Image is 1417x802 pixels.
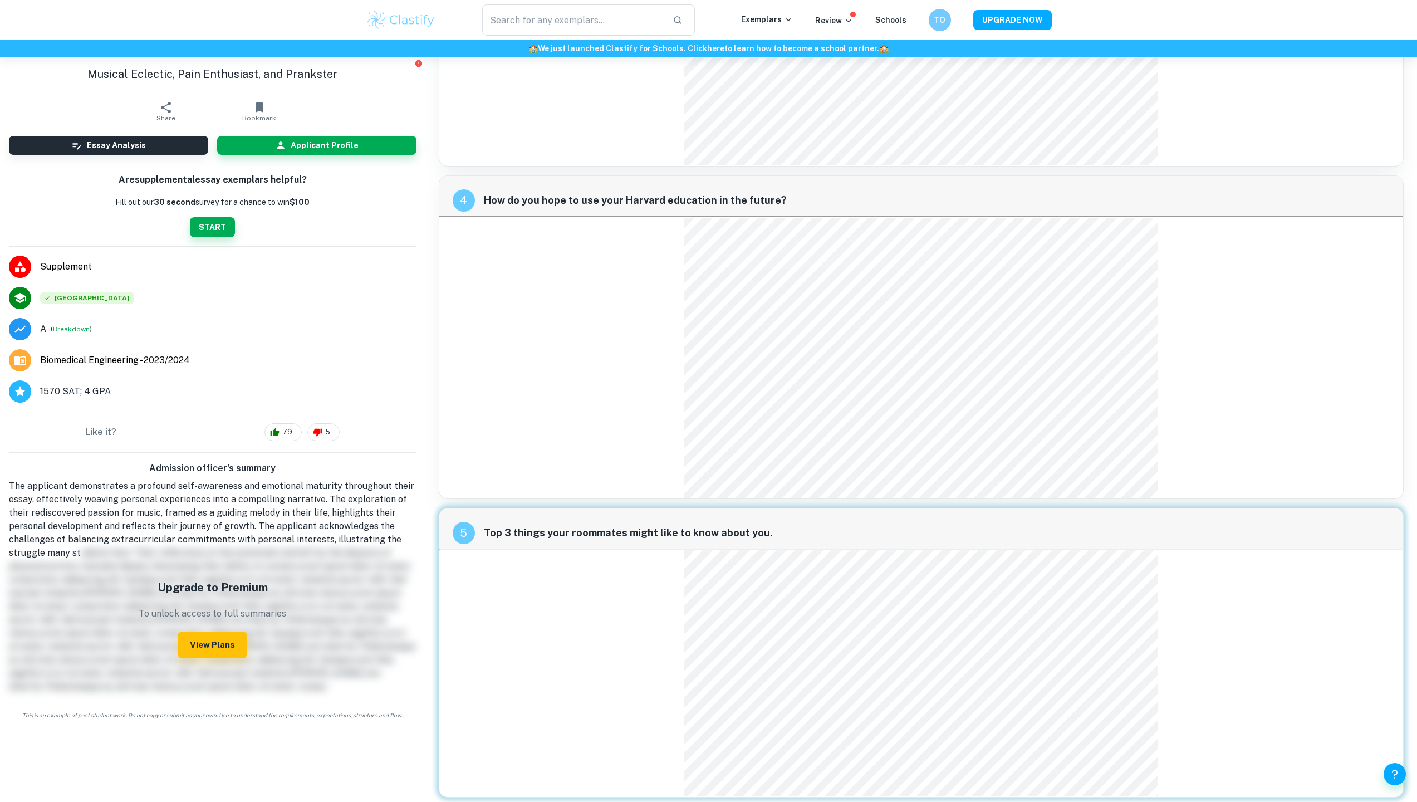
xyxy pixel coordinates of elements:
div: recipe [453,189,475,212]
button: Share [119,96,213,127]
button: Applicant Profile [217,136,416,155]
span: How do you hope to use your Harvard education in the future? [484,193,1390,208]
span: Top 3 things your roommates might like to know about you. [484,525,1390,541]
span: 79 [276,427,298,438]
a: Schools [875,16,906,25]
div: 79 [264,423,302,441]
span: Share [156,114,175,122]
p: Fill out our survey for a chance to win [115,196,310,208]
span: 5 [319,427,336,438]
span: Bookmark [242,114,276,122]
h1: Musical Eclectic, Pain Enthusiast, and Prankster [9,66,416,82]
button: Help and Feedback [1384,763,1406,785]
div: recipe [453,522,475,544]
h6: Like it? [85,426,116,439]
button: Essay Analysis [9,136,208,155]
button: START [190,217,235,237]
p: Review [815,14,853,27]
img: Clastify logo [366,9,437,31]
span: 🏫 [879,44,889,53]
button: UPGRADE NOW [973,10,1052,30]
button: TO [929,9,951,31]
h6: Applicant Profile [291,139,359,151]
span: Biomedical Engineering - 2023/2024 [40,354,190,367]
span: The applicant demonstrates a profound self-awareness and emotional maturity throughout their essa... [9,481,414,558]
button: View Plans [178,632,247,658]
h5: Upgrade to Premium [139,579,286,596]
h6: Admission officer's summary [9,462,416,475]
p: Grade [40,322,46,336]
a: Major and Application Year [40,354,199,367]
h6: Are supplemental essay exemplars helpful? [119,173,307,187]
h6: Essay Analysis [87,139,146,151]
button: Breakdown [53,324,90,334]
span: ( ) [51,324,92,334]
span: Supplement [40,260,416,273]
h6: We just launched Clastify for Schools. Click to learn how to become a school partner. [2,42,1415,55]
p: To unlock access to full summaries [139,607,286,620]
div: Accepted: Harvard University [40,292,134,304]
h6: TO [933,14,946,26]
a: here [707,44,724,53]
p: Exemplars [741,13,793,26]
div: 5 [307,423,340,441]
span: 🏫 [528,44,538,53]
b: 30 second [154,198,195,207]
span: This is an example of past student work. Do not copy or submit as your own. Use to understand the... [4,711,421,720]
span: [GEOGRAPHIC_DATA] [40,292,134,304]
span: udents face. Their reflections on the emotional void left by the absence of physical activity res... [9,547,415,692]
button: Report issue [415,59,423,67]
strong: $100 [290,198,310,207]
span: 1570 SAT; 4 GPA [40,385,111,398]
input: Search for any exemplars... [482,4,664,36]
button: Bookmark [213,96,306,127]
